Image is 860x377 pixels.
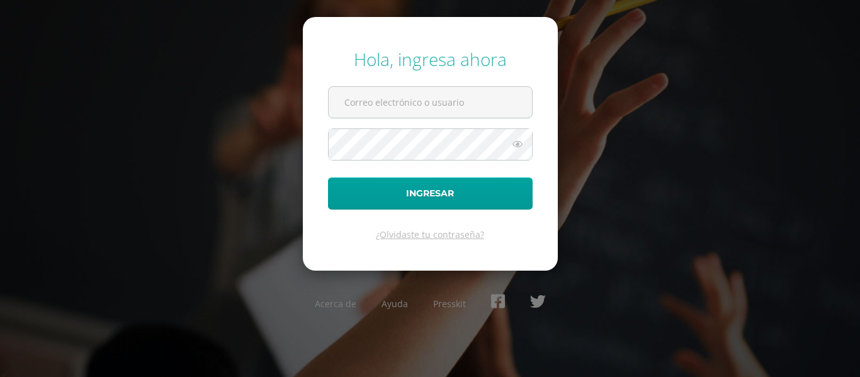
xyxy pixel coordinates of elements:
[315,298,356,310] a: Acerca de
[328,177,533,210] button: Ingresar
[328,47,533,71] div: Hola, ingresa ahora
[382,298,408,310] a: Ayuda
[433,298,466,310] a: Presskit
[376,228,484,240] a: ¿Olvidaste tu contraseña?
[329,87,532,118] input: Correo electrónico o usuario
